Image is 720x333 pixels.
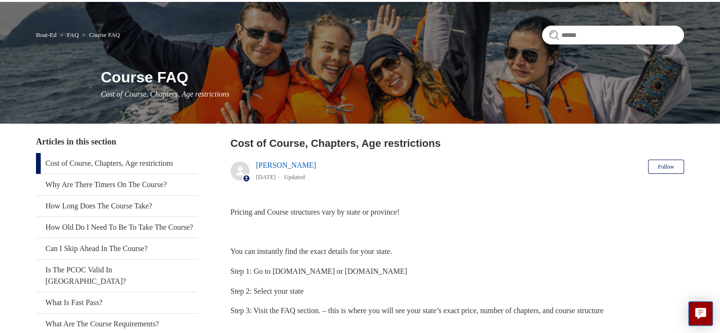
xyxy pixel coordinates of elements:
a: Why Are There Timers On The Course? [36,174,198,195]
span: Step 2: Select your state [231,287,304,295]
time: 04/08/2025, 13:01 [256,173,276,180]
span: You can instantly find the exact details for your state. [231,247,392,255]
span: Step 1: Go to [DOMAIN_NAME] or [DOMAIN_NAME] [231,267,407,275]
button: Live chat [688,301,713,326]
a: How Long Does The Course Take? [36,196,198,216]
a: How Old Do I Need To Be To Take The Course? [36,217,198,238]
a: Cost of Course, Chapters, Age restrictions [36,153,198,174]
a: Boat-Ed [36,31,56,38]
input: Search [542,26,684,45]
a: FAQ [67,31,79,38]
span: Articles in this section [36,137,116,146]
a: Is The PCOC Valid In [GEOGRAPHIC_DATA]? [36,260,198,292]
li: Boat-Ed [36,31,58,38]
a: [PERSON_NAME] [256,161,316,169]
a: What Is Fast Pass? [36,292,198,313]
span: Cost of Course, Chapters, Age restrictions [101,90,230,98]
li: Course FAQ [80,31,120,38]
h2: Cost of Course, Chapters, Age restrictions [231,135,684,151]
li: FAQ [58,31,80,38]
li: Updated [284,173,305,180]
span: Pricing and Course structures vary by state or province! [231,208,400,216]
span: Step 3: Visit the FAQ section. – this is where you will see your state’s exact price, number of c... [231,306,604,315]
a: Can I Skip Ahead In The Course? [36,238,198,259]
h1: Course FAQ [101,66,684,89]
button: Follow Article [648,160,684,174]
a: Course FAQ [89,31,120,38]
